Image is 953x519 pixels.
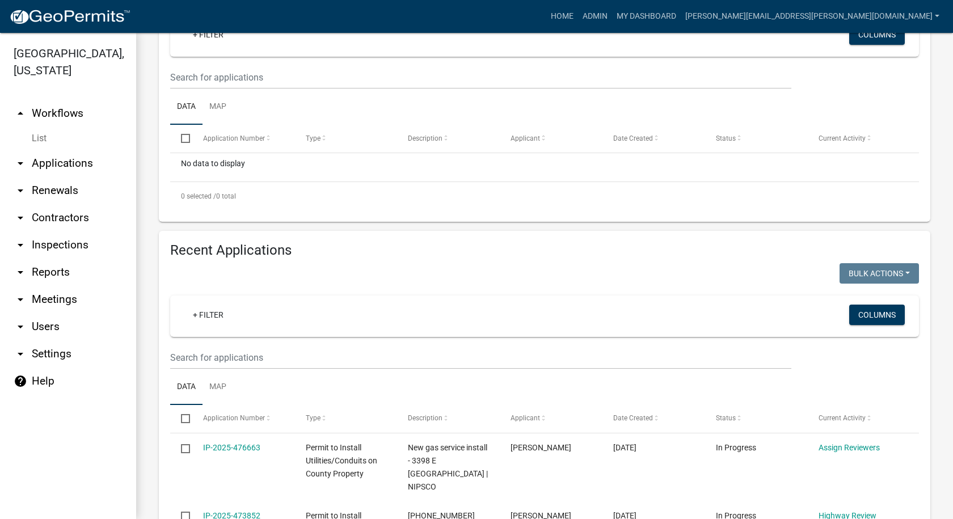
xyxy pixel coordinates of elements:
a: Data [170,369,203,406]
span: Description [408,414,442,422]
datatable-header-cell: Application Number [192,405,294,432]
a: My Dashboard [612,6,681,27]
span: Current Activity [819,414,866,422]
span: Application Number [203,134,265,142]
span: Status [716,134,736,142]
span: Permit to Install Utilities/Conduits on County Property [306,443,377,478]
a: IP-2025-476663 [203,443,260,452]
datatable-header-cell: Type [294,405,397,432]
div: 0 total [170,182,919,210]
datatable-header-cell: Status [705,405,808,432]
datatable-header-cell: Application Number [192,125,294,152]
span: Current Activity [819,134,866,142]
datatable-header-cell: Applicant [500,125,602,152]
a: + Filter [184,24,233,45]
div: No data to display [170,153,919,182]
span: 09/10/2025 [613,443,636,452]
datatable-header-cell: Select [170,405,192,432]
a: Assign Reviewers [819,443,880,452]
i: arrow_drop_down [14,293,27,306]
span: Applicant [511,414,540,422]
span: Jay Shroyer [511,443,571,452]
span: Type [306,414,321,422]
span: Application Number [203,414,265,422]
datatable-header-cell: Description [397,405,500,432]
span: In Progress [716,443,756,452]
datatable-header-cell: Date Created [602,405,705,432]
a: Map [203,89,233,125]
span: New gas service install - 3398 E 400 N, Kokomo | NIPSCO [408,443,488,491]
i: arrow_drop_down [14,265,27,279]
a: [PERSON_NAME][EMAIL_ADDRESS][PERSON_NAME][DOMAIN_NAME] [681,6,944,27]
datatable-header-cell: Current Activity [808,405,910,432]
input: Search for applications [170,66,791,89]
h4: Recent Applications [170,242,919,259]
i: arrow_drop_up [14,107,27,120]
datatable-header-cell: Applicant [500,405,602,432]
i: arrow_drop_down [14,184,27,197]
i: arrow_drop_down [14,238,27,252]
a: + Filter [184,305,233,325]
span: 0 selected / [181,192,216,200]
i: arrow_drop_down [14,211,27,225]
span: Description [408,134,442,142]
datatable-header-cell: Current Activity [808,125,910,152]
span: Type [306,134,321,142]
i: arrow_drop_down [14,347,27,361]
a: Map [203,369,233,406]
i: arrow_drop_down [14,320,27,334]
button: Bulk Actions [840,263,919,284]
button: Columns [849,24,905,45]
datatable-header-cell: Status [705,125,808,152]
span: Status [716,414,736,422]
datatable-header-cell: Type [294,125,397,152]
i: arrow_drop_down [14,157,27,170]
a: Data [170,89,203,125]
datatable-header-cell: Description [397,125,500,152]
datatable-header-cell: Date Created [602,125,705,152]
span: Date Created [613,134,653,142]
a: Admin [578,6,612,27]
button: Columns [849,305,905,325]
span: Applicant [511,134,540,142]
i: help [14,374,27,388]
datatable-header-cell: Select [170,125,192,152]
input: Search for applications [170,346,791,369]
span: Date Created [613,414,653,422]
a: Home [546,6,578,27]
